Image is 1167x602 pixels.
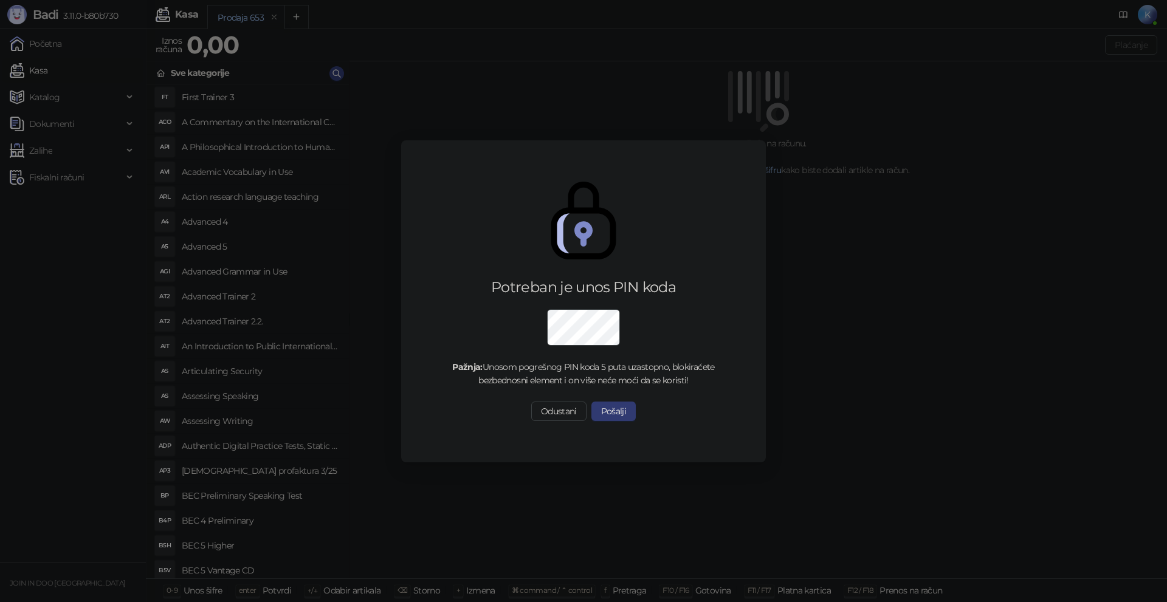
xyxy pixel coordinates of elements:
[435,278,732,297] div: Potreban je unos PIN koda
[545,182,622,259] img: secure.svg
[435,360,732,387] div: Unosom pogrešnog PIN koda 5 puta uzastopno, blokiraćete bezbednosni element i on više neće moći d...
[591,402,636,421] button: Pošalji
[531,402,587,421] button: Odustani
[452,361,483,372] strong: Pažnja:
